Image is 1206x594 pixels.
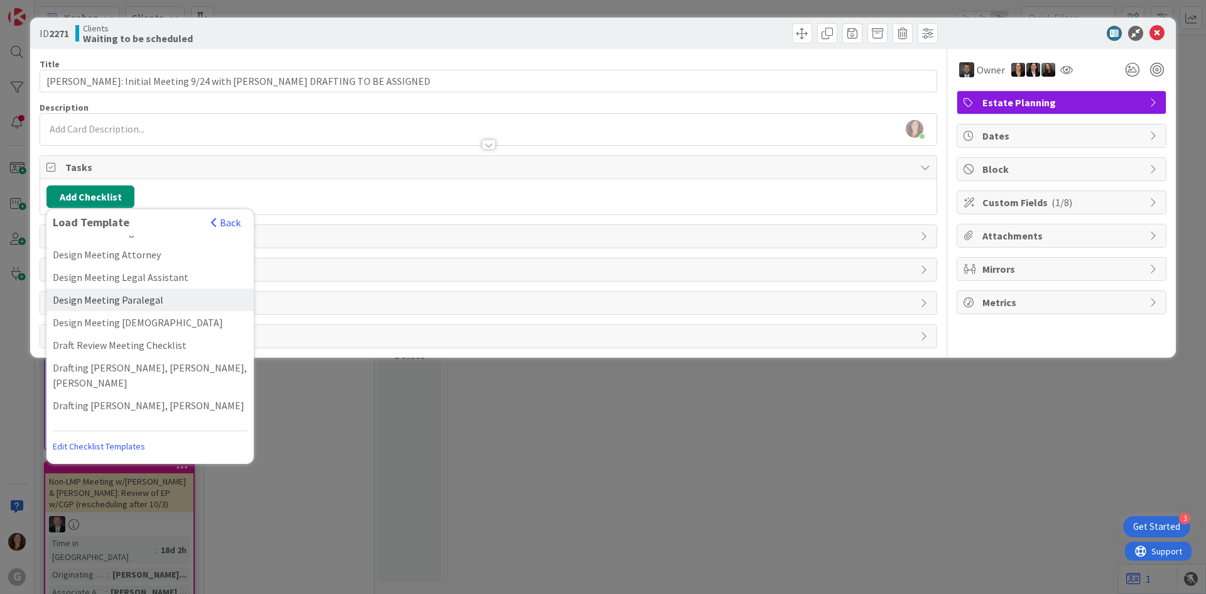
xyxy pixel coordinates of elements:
img: JW [959,62,974,77]
div: Design Meeting Paralegal [46,289,254,311]
span: Attachments [982,228,1143,243]
div: Draft Review Meeting Checklist [46,334,254,356]
div: 3 [1179,513,1190,524]
span: Clients [83,23,193,33]
div: Open Get Started checklist, remaining modules: 3 [1123,516,1190,537]
button: Add Checklist [46,185,134,208]
span: History [65,295,914,311]
label: Title [40,58,60,70]
b: 2271 [49,27,69,40]
img: 2RffaumUYblCrpGFhxKRAj1HQjuEbyTb.jpg [906,120,923,138]
span: Owner [977,62,1005,77]
img: MW [1011,63,1025,77]
img: AM [1026,63,1040,77]
span: Dates [982,128,1143,143]
input: type card name here... [40,70,937,92]
span: Description [40,102,89,113]
span: Links [65,229,914,244]
div: Design Meeting Legal Assistant [46,266,254,289]
img: AM [1041,63,1055,77]
div: Design Meeting Attorney [46,243,254,266]
span: ( 1/8 ) [1051,196,1072,209]
span: Exit Criteria [65,329,914,344]
div: Get Started [1133,520,1180,533]
span: Block [982,162,1143,177]
div: Design Meeting [DEMOGRAPHIC_DATA] [46,311,254,334]
span: ID [40,26,69,41]
div: Drafting [PERSON_NAME], [PERSON_NAME], [PERSON_NAME] [46,356,254,394]
span: Support [26,2,57,17]
span: Mirrors [982,261,1143,277]
div: Drafting [PERSON_NAME], [PERSON_NAME] [46,417,254,439]
a: Edit Checklist Templates [53,435,145,458]
span: Estate Planning [982,95,1143,110]
span: Tasks [65,160,914,175]
span: Metrics [982,295,1143,310]
div: Load Template [53,216,204,229]
span: Comments [65,262,914,277]
div: Drafting [PERSON_NAME], [PERSON_NAME] [46,394,254,417]
button: Back [210,216,241,229]
span: Custom Fields [982,195,1143,210]
b: Waiting to be scheduled [83,33,193,43]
